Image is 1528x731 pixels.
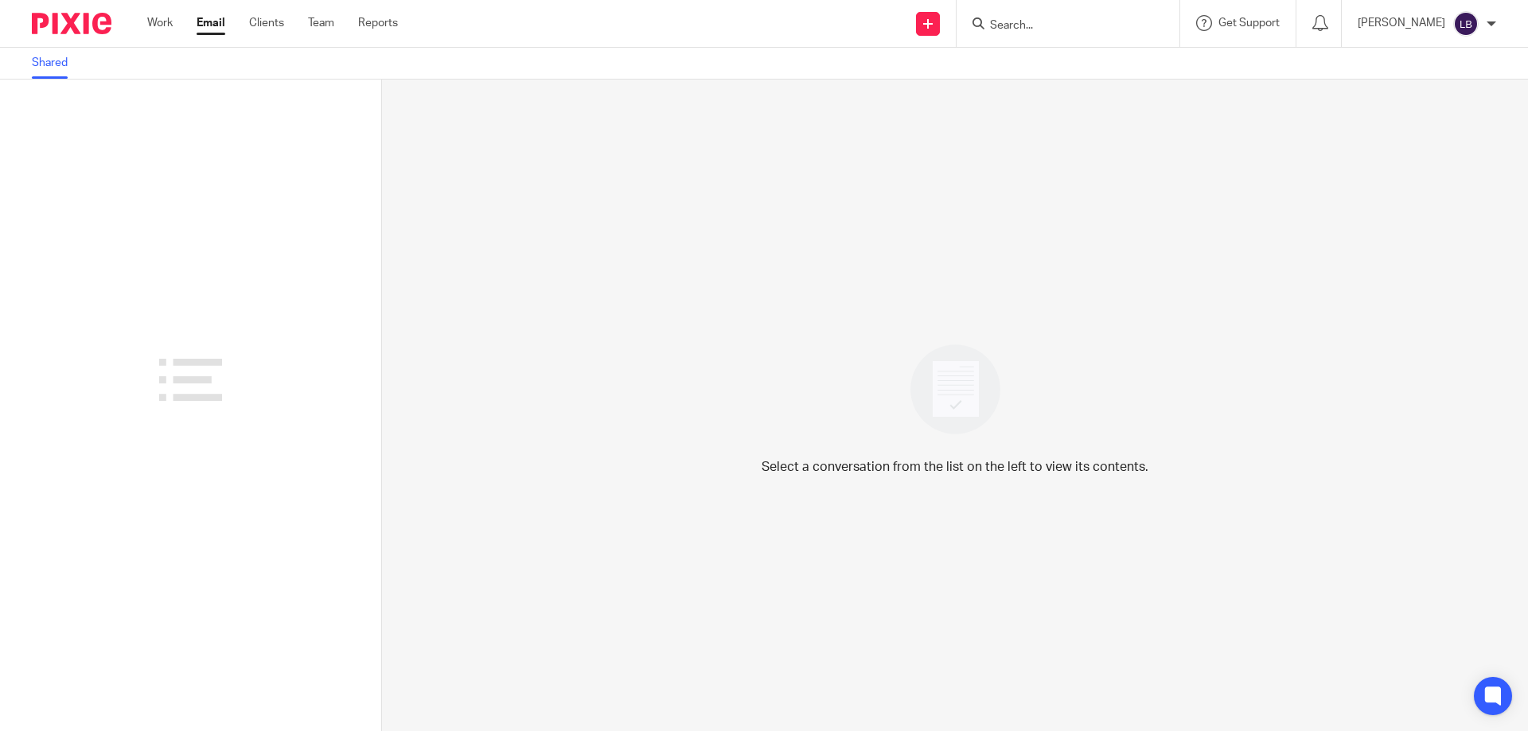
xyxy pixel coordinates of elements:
a: Email [197,15,225,31]
a: Shared [32,48,80,79]
a: Reports [358,15,398,31]
img: Pixie [32,13,111,34]
a: Work [147,15,173,31]
a: Clients [249,15,284,31]
span: Get Support [1218,17,1280,29]
a: Team [308,15,334,31]
img: svg%3E [1453,11,1479,37]
img: image [900,334,1011,445]
p: Select a conversation from the list on the left to view its contents. [762,457,1148,476]
p: [PERSON_NAME] [1358,15,1445,31]
input: Search [988,19,1132,33]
